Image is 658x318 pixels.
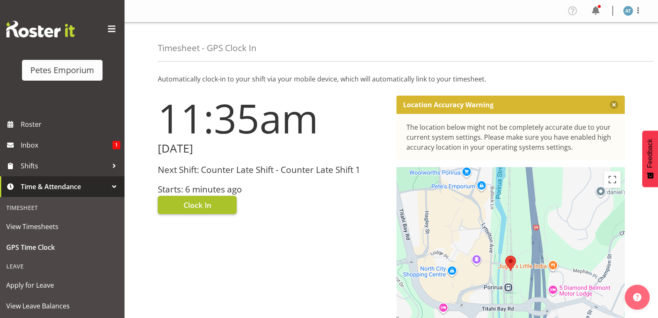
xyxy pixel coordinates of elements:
p: Automatically clock-in to your shift via your mobile device, which will automatically link to you... [158,74,625,84]
img: alex-micheal-taniwha5364.jpg [623,6,633,16]
span: Inbox [21,139,113,151]
button: Toggle fullscreen view [604,171,621,188]
h3: Next Shift: Counter Late Shift - Counter Late Shift 1 [158,165,386,175]
button: Clock In [158,196,237,214]
span: View Leave Balances [6,300,118,312]
button: Feedback - Show survey [642,131,658,187]
div: Timesheet [2,199,122,216]
a: View Timesheets [2,216,122,237]
span: 1 [113,141,120,149]
span: Apply for Leave [6,279,118,291]
img: Rosterit website logo [6,21,75,37]
span: Time & Attendance [21,180,108,193]
span: Roster [21,118,120,131]
h2: [DATE] [158,142,386,155]
h3: Starts: 6 minutes ago [158,185,386,194]
h4: Timesheet - GPS Clock In [158,43,257,53]
a: View Leave Balances [2,296,122,316]
a: GPS Time Clock [2,237,122,258]
a: Apply for Leave [2,275,122,296]
img: help-xxl-2.png [633,293,641,301]
div: Leave [2,258,122,275]
div: Petes Emporium [30,64,94,76]
button: Close message [610,101,618,109]
h1: 11:35am [158,96,386,141]
p: Location Accuracy Warning [403,101,494,109]
div: The location below might not be completely accurate due to your current system settings. Please m... [406,122,615,152]
span: Clock In [183,200,211,210]
span: GPS Time Clock [6,241,118,254]
span: View Timesheets [6,220,118,233]
span: Feedback [646,139,654,168]
span: Shifts [21,160,108,172]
